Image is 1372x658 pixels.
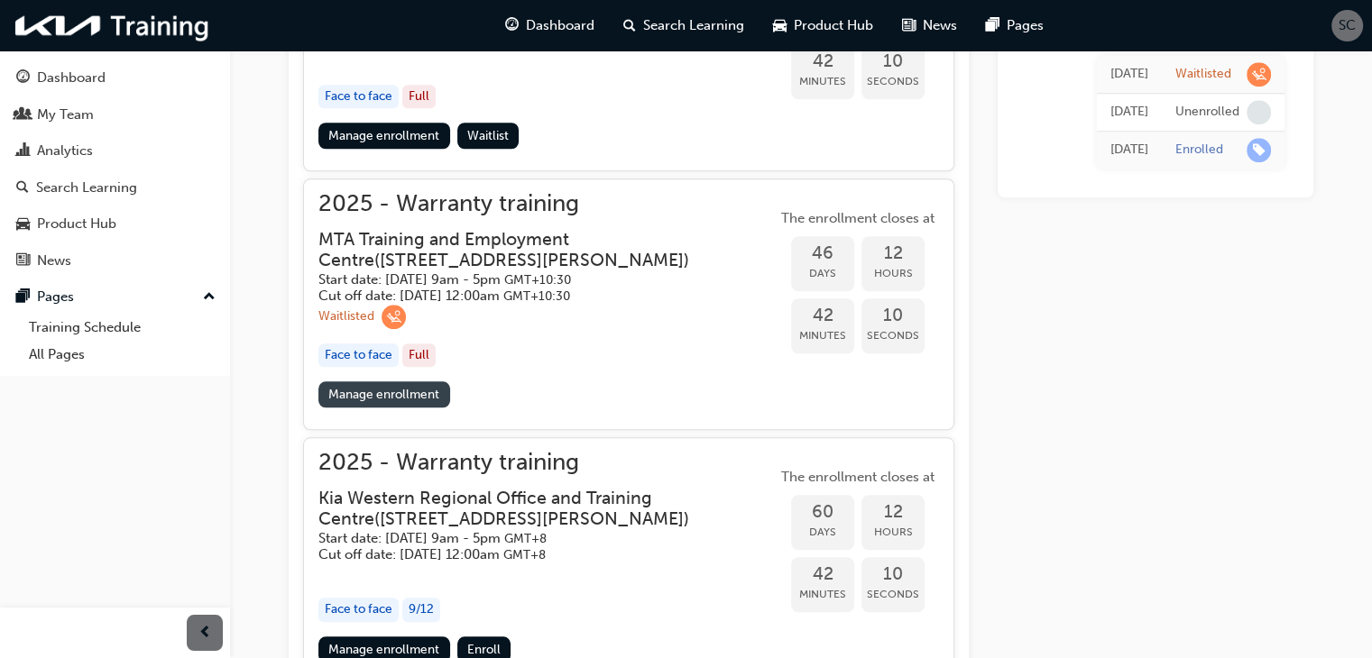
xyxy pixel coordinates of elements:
[902,14,916,37] span: news-icon
[9,7,216,44] img: kia-training
[861,522,925,543] span: Hours
[16,180,29,196] span: search-icon
[7,61,223,95] a: Dashboard
[402,85,436,109] div: Full
[861,263,925,284] span: Hours
[37,105,94,125] div: My Team
[22,314,223,342] a: Training Schedule
[318,381,450,407] a: Manage enrollment
[318,488,748,530] h3: Kia Western Regional Office and Training Centre ( [STREET_ADDRESS][PERSON_NAME] )
[1175,104,1239,121] div: Unenrolled
[1339,15,1356,36] span: SC
[1247,100,1271,124] span: learningRecordVerb_NONE-icon
[1110,140,1148,160] div: Tue Jul 29 2025 09:19:37 GMT+0930 (Australian Central Standard Time)
[16,289,30,306] span: pages-icon
[503,288,570,304] span: Australian Central Daylight Time GMT+10:30
[861,584,925,605] span: Seconds
[861,71,925,92] span: Seconds
[759,7,888,44] a: car-iconProduct Hub
[777,467,939,488] span: The enrollment closes at
[986,14,999,37] span: pages-icon
[861,243,925,264] span: 12
[791,584,854,605] span: Minutes
[318,123,450,149] a: Manage enrollment
[609,7,759,44] a: search-iconSearch Learning
[791,51,854,72] span: 42
[1175,66,1231,83] div: Waitlisted
[457,123,520,149] button: Waitlist
[402,598,440,622] div: 9 / 12
[1331,10,1363,41] button: SC
[1110,64,1148,85] div: Wed Aug 20 2025 09:36:32 GMT+0930 (Australian Central Standard Time)
[7,280,223,314] button: Pages
[318,343,399,368] div: Face to face
[504,531,547,546] span: Australian Western Standard Time GMT+8
[198,622,212,644] span: prev-icon
[318,546,748,563] h5: Cut off date: [DATE] 12:00am
[402,343,436,368] div: Full
[1247,138,1271,162] span: learningRecordVerb_ENROLL-icon
[1247,62,1271,87] span: learningRecordVerb_WAITLIST-icon
[22,341,223,369] a: All Pages
[318,452,777,473] span: 2025 - Warranty training
[318,85,399,109] div: Face to face
[1110,102,1148,123] div: Tue Jul 29 2025 09:20:08 GMT+0930 (Australian Central Standard Time)
[777,208,939,229] span: The enrollment closes at
[773,14,787,37] span: car-icon
[888,7,971,44] a: news-iconNews
[7,244,223,278] a: News
[491,7,609,44] a: guage-iconDashboard
[504,272,571,288] span: Australian Central Daylight Time GMT+10:30
[318,308,374,325] div: Waitlisted
[318,271,748,288] h5: Start date: [DATE] 9am - 5pm
[861,325,925,346] span: Seconds
[467,642,501,657] span: Enroll
[1007,15,1044,36] span: Pages
[37,141,93,161] div: Analytics
[37,68,106,88] div: Dashboard
[16,107,30,123] span: people-icon
[505,14,519,37] span: guage-icon
[791,502,854,523] span: 60
[7,171,223,205] a: Search Learning
[16,253,30,270] span: news-icon
[503,547,546,562] span: Australian Western Standard Time GMT+8
[7,207,223,241] a: Product Hub
[861,502,925,523] span: 12
[861,51,925,72] span: 10
[791,71,854,92] span: Minutes
[36,178,137,198] div: Search Learning
[791,243,854,264] span: 46
[467,128,509,143] span: Waitlist
[1175,142,1223,159] div: Enrolled
[318,194,777,215] span: 2025 - Warranty training
[318,598,399,622] div: Face to face
[318,288,748,305] h5: Cut off date: [DATE] 12:00am
[794,15,873,36] span: Product Hub
[7,134,223,168] a: Analytics
[318,229,748,271] h3: MTA Training and Employment Centre ( [STREET_ADDRESS][PERSON_NAME] )
[7,98,223,132] a: My Team
[791,564,854,585] span: 42
[643,15,744,36] span: Search Learning
[37,287,74,307] div: Pages
[971,7,1058,44] a: pages-iconPages
[7,58,223,280] button: DashboardMy TeamAnalyticsSearch LearningProduct HubNews
[382,305,406,329] span: learningRecordVerb_WAITLIST-icon
[791,325,854,346] span: Minutes
[318,194,939,415] button: 2025 - Warranty trainingMTA Training and Employment Centre([STREET_ADDRESS][PERSON_NAME])Start da...
[16,216,30,233] span: car-icon
[16,143,30,160] span: chart-icon
[791,263,854,284] span: Days
[861,306,925,326] span: 10
[16,70,30,87] span: guage-icon
[923,15,957,36] span: News
[791,522,854,543] span: Days
[526,15,594,36] span: Dashboard
[203,286,216,309] span: up-icon
[37,251,71,271] div: News
[623,14,636,37] span: search-icon
[37,214,116,234] div: Product Hub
